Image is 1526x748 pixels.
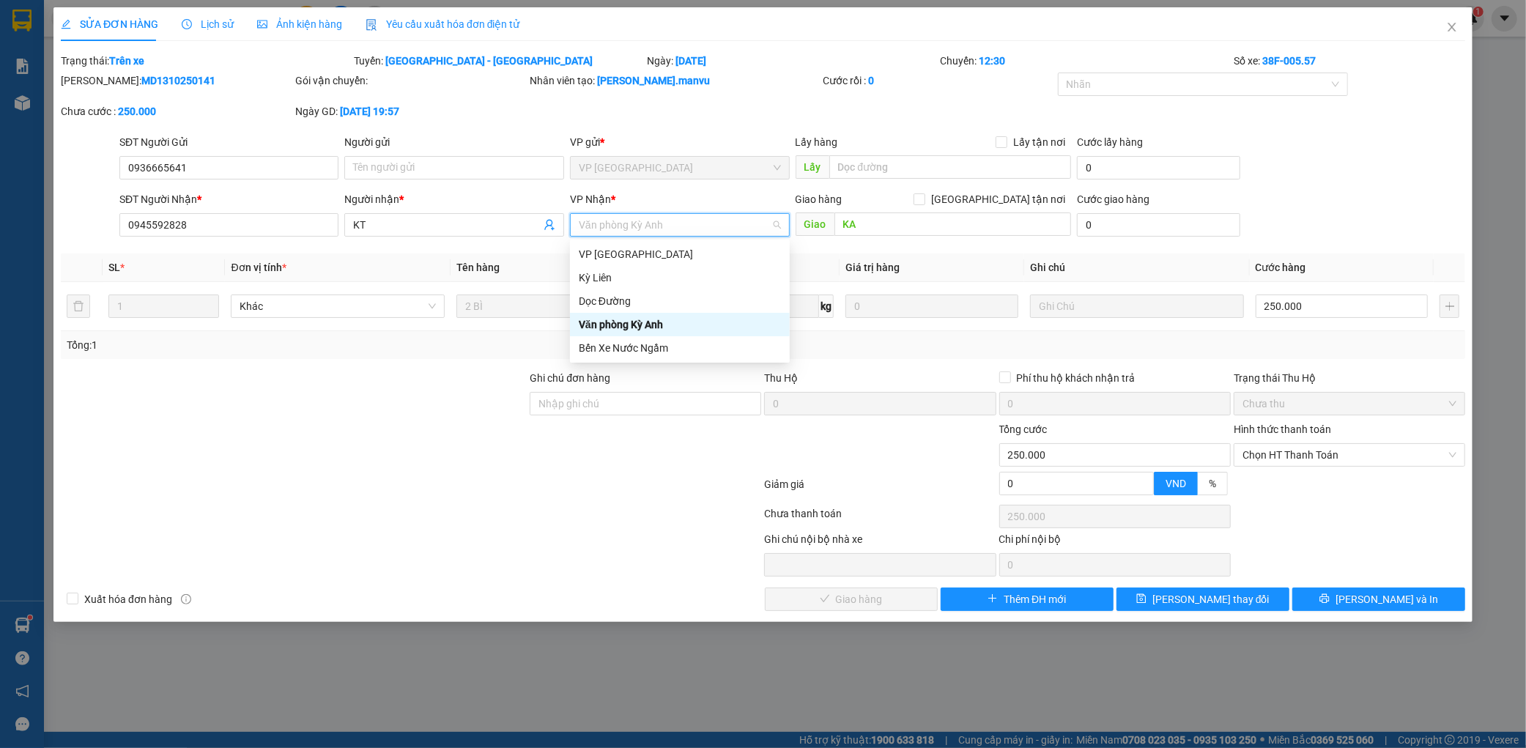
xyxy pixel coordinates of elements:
[570,313,790,336] div: Văn phòng Kỳ Anh
[570,193,611,205] span: VP Nhận
[796,136,838,148] span: Lấy hàng
[597,75,710,86] b: [PERSON_NAME].manvu
[579,293,781,309] div: Dọc Đường
[1209,478,1216,489] span: %
[823,73,1055,89] div: Cước rồi :
[869,75,875,86] b: 0
[1440,295,1459,318] button: plus
[67,337,589,353] div: Tổng: 1
[366,19,377,31] img: icon
[257,19,267,29] span: picture
[240,295,436,317] span: Khác
[1166,478,1186,489] span: VND
[61,18,158,30] span: SỬA ĐƠN HÀNG
[570,336,790,360] div: Bến Xe Nước Ngầm
[765,588,938,611] button: checkGiao hàng
[829,155,1071,179] input: Dọc đường
[1431,7,1473,48] button: Close
[763,506,998,531] div: Chưa thanh toán
[182,19,192,29] span: clock-circle
[295,73,527,89] div: Gói vận chuyển:
[1077,156,1240,179] input: Cước lấy hàng
[834,212,1071,236] input: Dọc đường
[119,191,339,207] div: SĐT Người Nhận
[1256,262,1306,273] span: Cước hàng
[1030,295,1244,318] input: Ghi Chú
[579,316,781,333] div: Văn phòng Kỳ Anh
[579,157,781,179] span: VP Mỹ Đình
[579,214,781,236] span: Văn phòng Kỳ Anh
[1024,253,1250,282] th: Ghi chú
[67,295,90,318] button: delete
[340,105,399,117] b: [DATE] 19:57
[1234,423,1331,435] label: Hình thức thanh toán
[61,103,292,119] div: Chưa cước :
[544,219,555,231] span: user-add
[385,55,593,67] b: [GEOGRAPHIC_DATA] - [GEOGRAPHIC_DATA]
[796,193,842,205] span: Giao hàng
[764,531,996,553] div: Ghi chú nội bộ nhà xe
[344,134,564,150] div: Người gửi
[118,105,156,117] b: 250.000
[456,295,670,318] input: VD: Bàn, Ghế
[1319,593,1330,605] span: printer
[796,212,834,236] span: Giao
[845,295,1018,318] input: 0
[295,103,527,119] div: Ngày GD:
[456,262,500,273] span: Tên hàng
[999,423,1048,435] span: Tổng cước
[1242,393,1456,415] span: Chưa thu
[579,270,781,286] div: Kỳ Liên
[1446,21,1458,33] span: close
[764,372,798,384] span: Thu Hộ
[941,588,1114,611] button: plusThêm ĐH mới
[344,191,564,207] div: Người nhận
[530,73,820,89] div: Nhân viên tạo:
[108,262,120,273] span: SL
[1077,136,1143,148] label: Cước lấy hàng
[1077,193,1149,205] label: Cước giao hàng
[579,246,781,262] div: VP [GEOGRAPHIC_DATA]
[845,262,900,273] span: Giá trị hàng
[59,53,352,69] div: Trạng thái:
[530,392,761,415] input: Ghi chú đơn hàng
[999,531,1231,553] div: Chi phí nội bộ
[182,18,234,30] span: Lịch sử
[819,295,834,318] span: kg
[366,18,520,30] span: Yêu cầu xuất hóa đơn điện tử
[1152,591,1270,607] span: [PERSON_NAME] thay đổi
[1011,370,1141,386] span: Phí thu hộ khách nhận trả
[141,75,215,86] b: MD1310250141
[1004,591,1066,607] span: Thêm ĐH mới
[109,55,144,67] b: Trên xe
[78,591,178,607] span: Xuất hóa đơn hàng
[645,53,938,69] div: Ngày:
[61,73,292,89] div: [PERSON_NAME]:
[119,134,339,150] div: SĐT Người Gửi
[1336,591,1438,607] span: [PERSON_NAME] và In
[1077,213,1240,237] input: Cước giao hàng
[763,476,998,502] div: Giảm giá
[570,266,790,289] div: Kỳ Liên
[988,593,998,605] span: plus
[939,53,1232,69] div: Chuyến:
[257,18,342,30] span: Ảnh kiện hàng
[1234,370,1465,386] div: Trạng thái Thu Hộ
[231,262,286,273] span: Đơn vị tính
[979,55,1006,67] b: 12:30
[570,242,790,266] div: VP Mỹ Đình
[1242,444,1456,466] span: Chọn HT Thanh Toán
[1007,134,1071,150] span: Lấy tận nơi
[796,155,829,179] span: Lấy
[675,55,706,67] b: [DATE]
[925,191,1071,207] span: [GEOGRAPHIC_DATA] tận nơi
[579,340,781,356] div: Bến Xe Nước Ngầm
[1292,588,1465,611] button: printer[PERSON_NAME] và In
[1232,53,1467,69] div: Số xe:
[181,594,191,604] span: info-circle
[352,53,645,69] div: Tuyến:
[570,289,790,313] div: Dọc Đường
[1116,588,1289,611] button: save[PERSON_NAME] thay đổi
[570,134,790,150] div: VP gửi
[530,372,610,384] label: Ghi chú đơn hàng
